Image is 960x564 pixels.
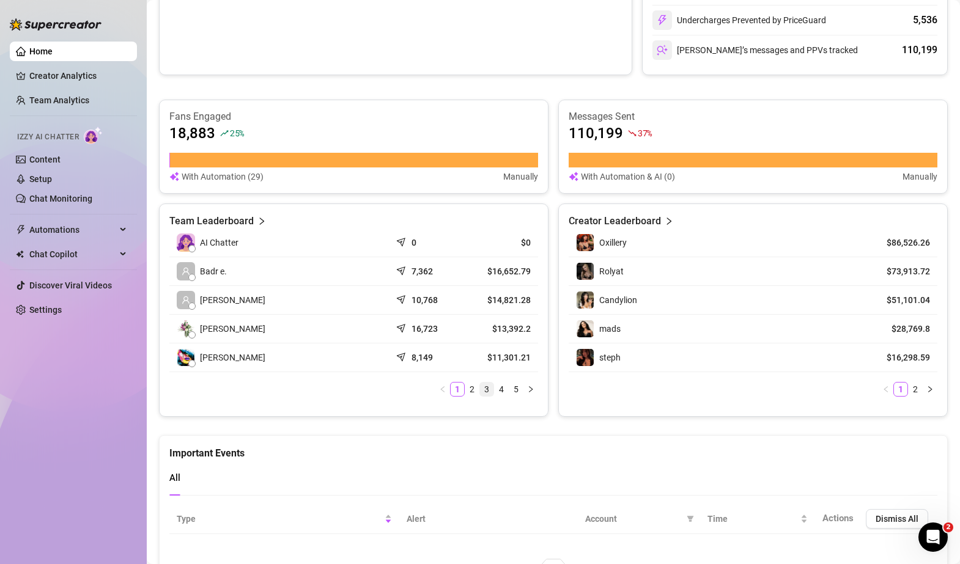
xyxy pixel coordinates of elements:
img: steph [577,349,594,366]
a: Discover Viral Videos [29,280,112,290]
article: 18,883 [169,123,215,143]
article: $28,769.8 [874,323,930,335]
a: 3 [480,383,493,396]
button: right [923,382,937,397]
article: $13,392.2 [471,323,531,335]
span: send [396,263,408,276]
span: [PERSON_NAME] [200,322,265,335]
article: 10,768 [412,294,438,306]
img: Tia Rocky [177,320,194,337]
li: 4 [494,382,509,397]
li: 1 [450,382,465,397]
a: 5 [509,383,523,396]
div: 110,199 [902,43,937,57]
a: Setup [29,174,52,184]
span: right [665,214,673,229]
button: left [435,382,450,397]
span: right [257,214,266,229]
span: mads [599,324,621,334]
article: With Automation (29) [182,170,264,183]
article: $16,652.79 [471,265,531,277]
span: filter [687,515,694,522]
img: svg%3e [657,45,668,56]
a: Chat Monitoring [29,194,92,203]
span: right [527,386,534,393]
span: send [396,350,408,362]
span: thunderbolt [16,225,26,235]
img: mads [577,320,594,337]
a: Content [29,155,61,164]
img: izzy-ai-chatter-avatar-DDCN_rTZ.svg [177,233,195,252]
img: Edelyn Ribay [177,349,194,366]
span: Dismiss All [876,514,918,524]
a: Home [29,46,53,56]
span: Oxillery [599,238,627,247]
article: $11,301.21 [471,351,531,364]
article: $0 [471,236,531,249]
span: user [182,296,190,304]
li: 1 [893,382,908,397]
button: right [523,382,538,397]
span: Type [177,512,382,526]
img: Chat Copilot [16,250,24,258]
span: filter [684,510,696,528]
span: rise [220,129,229,137]
a: 4 [495,383,508,396]
article: Creator Leaderboard [569,214,661,229]
span: left [439,386,446,393]
span: send [396,235,408,247]
span: All [169,472,180,483]
a: 1 [894,383,907,396]
article: 8,149 [412,351,433,364]
div: 5,536 [913,13,937,27]
span: right [926,386,934,393]
span: Rolyat [599,266,624,276]
span: fall [628,129,637,137]
button: left [879,382,893,397]
li: Next Page [923,382,937,397]
article: $86,526.26 [874,236,930,249]
img: svg%3e [657,15,668,26]
img: logo-BBDzfeDw.svg [10,18,102,31]
li: Next Page [523,382,538,397]
span: user [182,267,190,276]
span: Badr e. [200,265,227,278]
article: Manually [503,170,538,183]
article: Messages Sent [569,110,937,123]
span: send [396,321,408,333]
span: send [396,292,408,304]
span: left [882,386,890,393]
article: Manually [903,170,937,183]
article: 110,199 [569,123,623,143]
article: $14,821.28 [471,294,531,306]
li: 2 [908,382,923,397]
span: 2 [943,522,953,532]
img: svg%3e [169,170,179,183]
article: 7,362 [412,265,433,277]
span: Automations [29,220,116,240]
li: Previous Page [879,382,893,397]
img: AI Chatter [84,126,103,144]
span: 25 % [230,127,244,139]
span: 37 % [638,127,652,139]
a: Team Analytics [29,95,89,105]
div: Important Events [169,436,937,461]
img: svg%3e [569,170,578,183]
button: Dismiss All [866,509,928,529]
span: [PERSON_NAME] [200,351,265,364]
article: With Automation & AI (0) [581,170,675,183]
div: [PERSON_NAME]’s messages and PPVs tracked [652,40,858,60]
article: 16,723 [412,323,438,335]
img: Rolyat [577,263,594,280]
a: 2 [465,383,479,396]
article: $51,101.04 [874,294,930,306]
a: 1 [451,383,464,396]
span: Candylion [599,295,637,305]
article: Team Leaderboard [169,214,254,229]
a: Creator Analytics [29,66,127,86]
span: Time [707,512,798,526]
div: Undercharges Prevented by PriceGuard [652,10,826,30]
article: $73,913.72 [874,265,930,277]
th: Time [700,504,815,534]
li: 3 [479,382,494,397]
